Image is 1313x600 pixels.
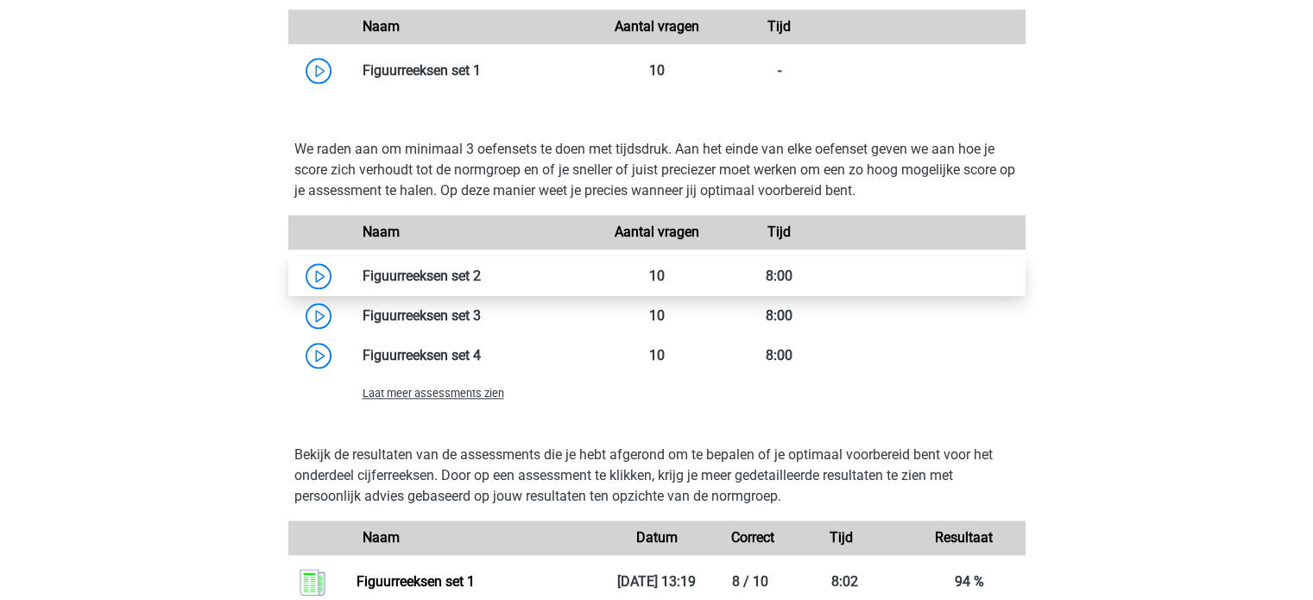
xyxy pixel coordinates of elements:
[350,222,596,243] div: Naam
[350,527,596,548] div: Naam
[718,527,780,548] div: Correct
[357,573,475,590] a: Figuurreeksen set 1
[718,16,841,37] div: Tijd
[350,266,596,287] div: Figuurreeksen set 2
[363,387,504,400] span: Laat meer assessments zien
[350,345,596,366] div: Figuurreeksen set 4
[595,527,717,548] div: Datum
[780,527,902,548] div: Tijd
[595,222,717,243] div: Aantal vragen
[595,16,717,37] div: Aantal vragen
[294,445,1019,507] p: Bekijk de resultaten van de assessments die je hebt afgerond om te bepalen of je optimaal voorber...
[350,60,596,81] div: Figuurreeksen set 1
[902,527,1025,548] div: Resultaat
[350,306,596,326] div: Figuurreeksen set 3
[294,139,1019,201] p: We raden aan om minimaal 3 oefensets te doen met tijdsdruk. Aan het einde van elke oefenset geven...
[718,222,841,243] div: Tijd
[350,16,596,37] div: Naam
